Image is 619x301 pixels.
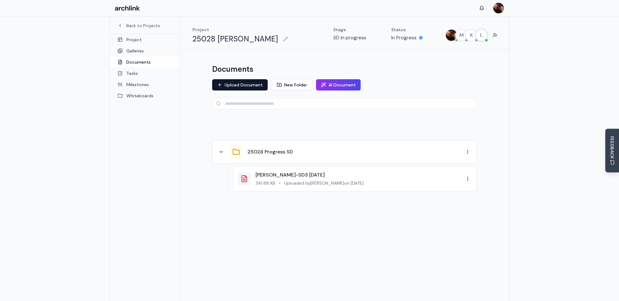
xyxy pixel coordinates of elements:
[455,29,468,41] button: M
[475,29,488,41] button: L
[110,68,180,79] a: Tasks
[193,34,278,44] h1: 25028 [PERSON_NAME]
[476,30,487,41] span: L
[493,3,504,13] img: MARC JONES
[284,180,363,186] span: Uploaded by [PERSON_NAME] on [DATE]
[193,27,290,33] p: Project
[445,29,458,41] button: MARC JONES
[212,140,477,163] div: 25028 Progress SD
[212,79,268,90] button: Upload Document
[391,27,423,33] p: Status
[256,180,275,186] span: 341.88 KB
[466,30,477,41] span: K
[605,129,619,172] button: Send Feedback
[110,45,180,56] a: Galleries
[456,30,467,41] span: M
[316,79,361,90] button: AI Document
[279,180,280,186] span: •
[110,79,180,90] a: Milestones
[391,34,417,41] p: In Progress
[110,90,180,101] a: Whiteboards
[271,79,312,90] button: New Folder
[110,56,180,68] a: Documents
[446,30,457,41] img: MARC JONES
[247,148,293,156] button: 25028 Progress SD
[233,166,477,192] div: [PERSON_NAME]-SD3 [DATE]341.88 KB•Uploaded by[PERSON_NAME]on [DATE]
[212,64,253,74] h1: Documents
[115,6,140,11] img: Archlink
[333,27,366,33] p: Stage
[256,172,325,178] a: [PERSON_NAME]-SD3 [DATE]
[609,136,615,159] span: FEEDBACK
[333,34,366,41] p: SD in progress
[118,22,172,29] a: Back to Projects
[465,29,478,41] button: K
[110,34,180,45] a: Project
